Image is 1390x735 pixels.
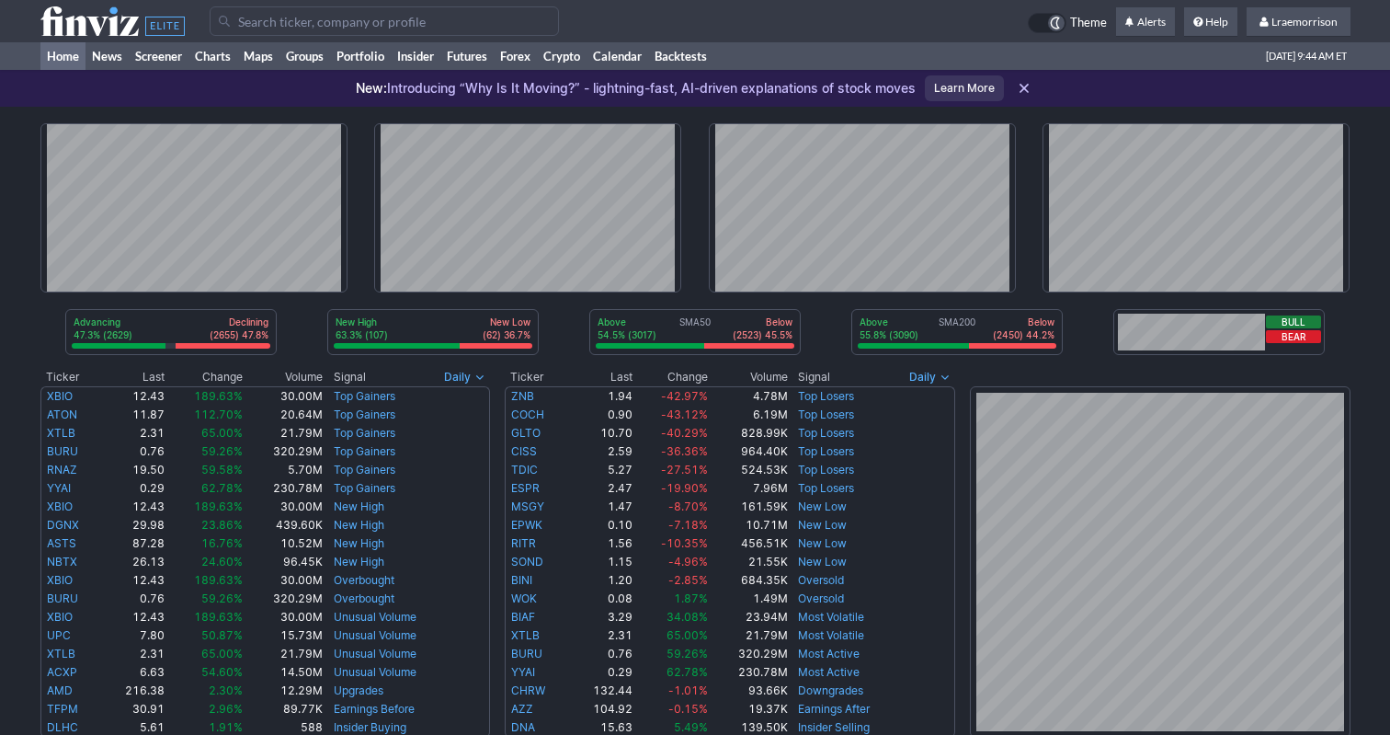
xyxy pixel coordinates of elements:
[47,720,78,734] a: DLHC
[569,516,633,534] td: 0.10
[511,500,544,513] a: MSGY
[334,720,406,734] a: Insider Buying
[47,444,78,458] a: BURU
[201,536,243,550] span: 16.76%
[798,720,870,734] a: Insider Selling
[569,406,633,424] td: 0.90
[101,442,165,461] td: 0.76
[709,663,789,682] td: 230.78M
[194,500,243,513] span: 189.63%
[244,700,324,718] td: 89.77K
[330,42,391,70] a: Portfolio
[244,442,324,461] td: 320.29M
[709,479,789,498] td: 7.96M
[661,408,708,421] span: -43.12%
[210,316,268,328] p: Declining
[334,702,415,716] a: Earnings Before
[165,368,244,386] th: Change
[244,534,324,553] td: 10.52M
[569,479,633,498] td: 2.47
[483,316,530,328] p: New Low
[667,647,708,660] span: 59.26%
[511,591,537,605] a: WOK
[511,665,535,679] a: YYAI
[101,406,165,424] td: 11.87
[569,534,633,553] td: 1.56
[709,386,789,406] td: 4.78M
[47,481,71,495] a: YYAI
[569,461,633,479] td: 5.27
[661,536,708,550] span: -10.35%
[569,626,633,645] td: 2.31
[47,408,77,421] a: ATON
[47,463,77,477] a: RNAZ
[334,555,384,568] a: New High
[798,628,864,642] a: Most Volatile
[511,610,535,624] a: BIAF
[798,647,860,660] a: Most Active
[47,389,73,403] a: XBIO
[334,408,395,421] a: Top Gainers
[709,368,789,386] th: Volume
[1271,15,1338,29] span: Lraemorrison
[194,389,243,403] span: 189.63%
[47,610,73,624] a: XBIO
[709,682,789,700] td: 93.66K
[210,328,268,341] p: (2655) 47.8%
[47,573,73,587] a: XBIO
[101,516,165,534] td: 29.98
[244,663,324,682] td: 14.50M
[537,42,587,70] a: Crypto
[244,516,324,534] td: 439.60K
[194,573,243,587] span: 189.63%
[569,424,633,442] td: 10.70
[511,573,532,587] a: BINI
[905,368,955,386] button: Signals interval
[334,444,395,458] a: Top Gainers
[356,80,387,96] span: New:
[101,682,165,700] td: 216.38
[798,426,854,440] a: Top Losers
[391,42,440,70] a: Insider
[709,590,789,608] td: 1.49M
[101,479,165,498] td: 0.29
[47,702,78,716] a: TFPM
[661,481,708,495] span: -19.90%
[909,368,936,386] span: Daily
[511,518,542,532] a: EPWK
[47,591,78,605] a: BURU
[336,328,388,341] p: 63.3% (107)
[511,408,544,421] a: COCH
[667,665,708,679] span: 62.78%
[596,316,794,343] div: SMA50
[244,461,324,479] td: 5.70M
[798,555,847,568] a: New Low
[661,463,708,477] span: -27.51%
[569,608,633,626] td: 3.29
[733,316,792,328] p: Below
[494,42,537,70] a: Forex
[668,573,708,587] span: -2.85%
[1184,7,1237,37] a: Help
[667,610,708,624] span: 34.08%
[129,42,188,70] a: Screener
[709,442,789,461] td: 964.40K
[334,647,416,660] a: Unusual Volume
[244,498,324,516] td: 30.00M
[101,700,165,718] td: 30.91
[47,665,77,679] a: ACXP
[569,645,633,663] td: 0.76
[798,408,854,421] a: Top Losers
[201,555,243,568] span: 24.60%
[194,408,243,421] span: 112.70%
[709,553,789,571] td: 21.55K
[334,536,384,550] a: New High
[334,389,395,403] a: Top Gainers
[860,328,918,341] p: 55.8% (3090)
[334,610,416,624] a: Unusual Volume
[74,328,132,341] p: 47.3% (2629)
[569,700,633,718] td: 104.92
[237,42,279,70] a: Maps
[511,463,538,477] a: TDIC
[709,516,789,534] td: 10.71M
